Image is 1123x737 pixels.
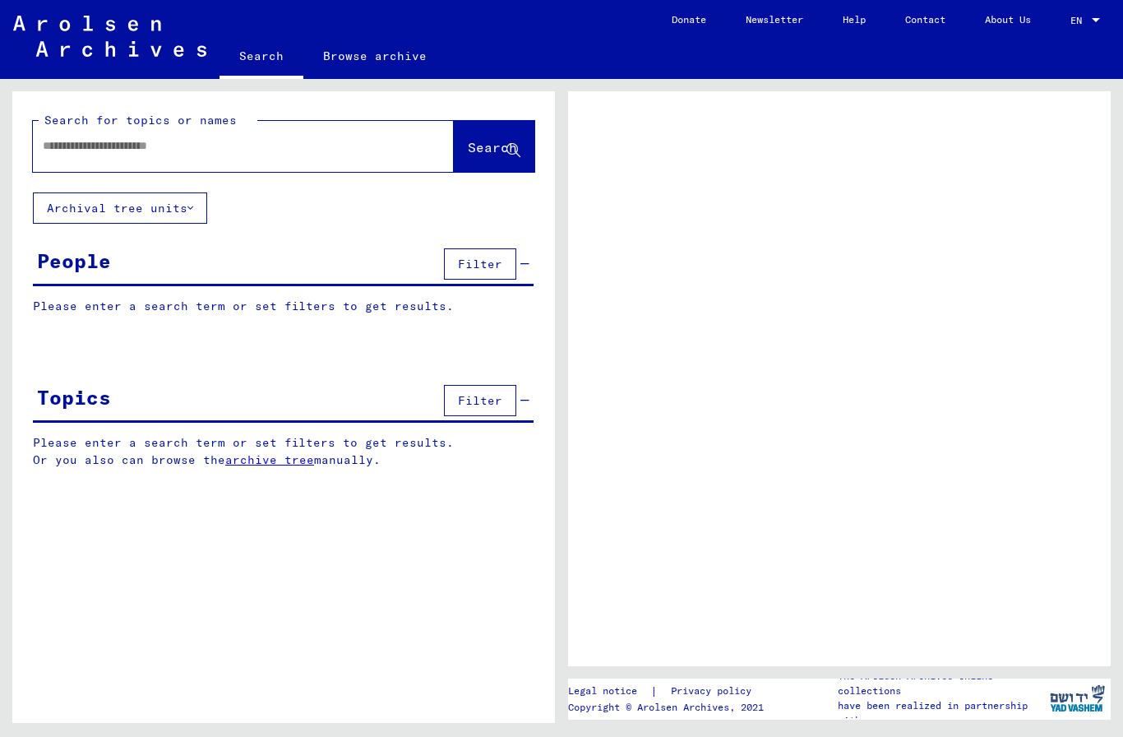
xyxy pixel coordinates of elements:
span: Filter [458,393,502,408]
button: Search [454,121,534,172]
p: Please enter a search term or set filters to get results. [33,298,534,315]
a: archive tree [225,452,314,467]
a: Privacy policy [658,683,771,700]
mat-label: Search for topics or names [44,113,237,127]
img: Arolsen_neg.svg [13,16,206,57]
p: have been realized in partnership with [838,698,1043,728]
a: Browse archive [303,36,446,76]
button: Archival tree units [33,192,207,224]
div: Topics [37,382,111,412]
a: Search [220,36,303,79]
a: Legal notice [568,683,650,700]
p: Copyright © Arolsen Archives, 2021 [568,700,771,715]
span: Filter [458,257,502,271]
img: yv_logo.png [1047,678,1108,719]
div: | [568,683,771,700]
span: Search [468,139,517,155]
p: The Arolsen Archives online collections [838,669,1043,698]
p: Please enter a search term or set filters to get results. Or you also can browse the manually. [33,434,534,469]
div: People [37,246,111,276]
button: Filter [444,248,516,280]
button: Filter [444,385,516,416]
span: EN [1070,15,1088,26]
